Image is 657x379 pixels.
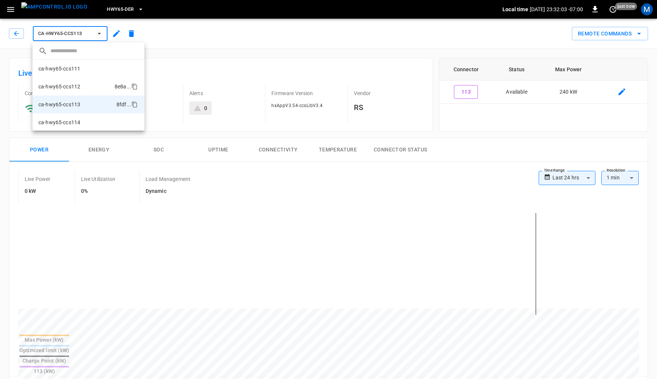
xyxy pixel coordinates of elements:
[38,83,80,90] p: ca-hwy65-ccs112
[38,65,80,72] p: ca-hwy65-ccs111
[38,119,80,126] p: ca-hwy65-ccs114
[131,100,139,109] div: copy
[131,82,139,91] div: copy
[38,101,80,108] p: ca-hwy65-ccs113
